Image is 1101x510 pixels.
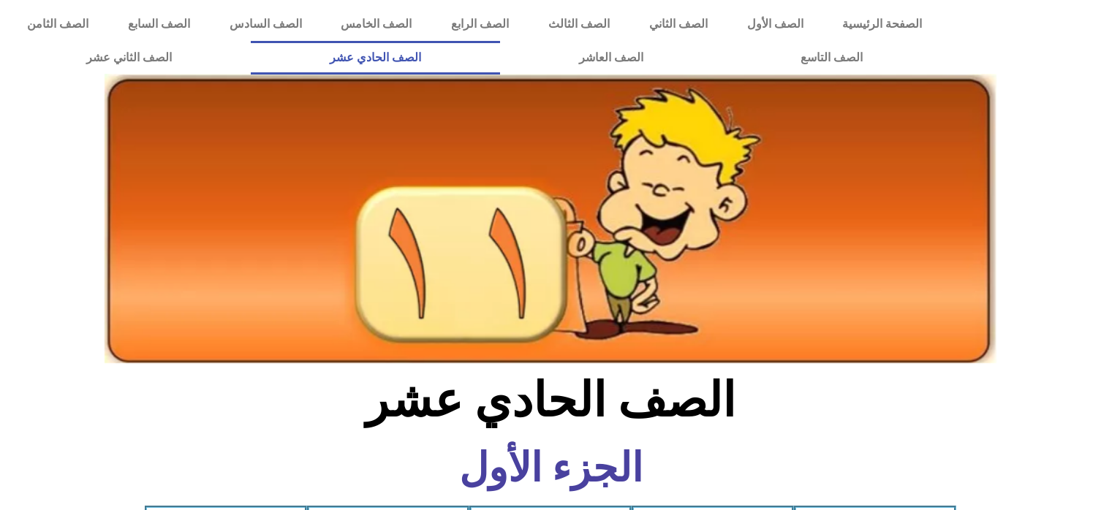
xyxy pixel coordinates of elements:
a: الصف الرابع [431,7,529,41]
a: الصف الأول [727,7,823,41]
a: الصف الثامن [7,7,108,41]
a: الصف الحادي عشر [251,41,500,75]
a: الصف العاشر [500,41,722,75]
a: الصف الثالث [529,7,629,41]
h2: الصف الحادي عشر [309,372,792,429]
a: الصف الخامس [321,7,431,41]
a: الصف الثاني عشر [7,41,251,75]
a: الصف التاسع [722,41,942,75]
a: الصف السادس [210,7,322,41]
a: الصفحة الرئيسية [822,7,942,41]
a: الصف السابع [108,7,210,41]
a: الصف الثاني [629,7,727,41]
h6: الجزء الأول [309,448,792,488]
